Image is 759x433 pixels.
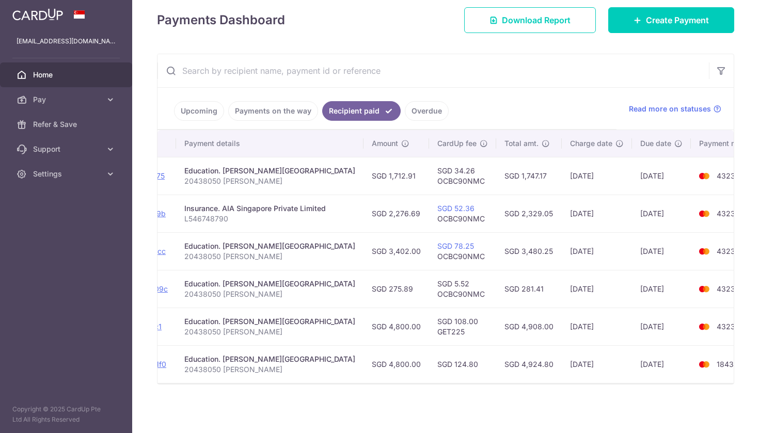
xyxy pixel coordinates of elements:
[496,195,562,232] td: SGD 2,329.05
[17,36,116,46] p: [EMAIL_ADDRESS][DOMAIN_NAME]
[632,308,691,345] td: [DATE]
[363,270,429,308] td: SGD 275.89
[363,345,429,383] td: SGD 4,800.00
[33,70,101,80] span: Home
[429,308,496,345] td: SGD 108.00 GET225
[184,364,355,375] p: 20438050 [PERSON_NAME]
[562,157,632,195] td: [DATE]
[184,289,355,299] p: 20438050 [PERSON_NAME]
[632,195,691,232] td: [DATE]
[562,195,632,232] td: [DATE]
[33,169,101,179] span: Settings
[570,138,612,149] span: Charge date
[504,138,539,149] span: Total amt.
[562,270,632,308] td: [DATE]
[694,283,715,295] img: Bank Card
[184,214,355,224] p: L546748790
[562,345,632,383] td: [DATE]
[632,270,691,308] td: [DATE]
[429,195,496,232] td: OCBC90NMC
[562,308,632,345] td: [DATE]
[322,101,401,121] a: Recipient paid
[632,345,691,383] td: [DATE]
[694,207,715,220] img: Bank Card
[184,316,355,327] div: Education. [PERSON_NAME][GEOGRAPHIC_DATA]
[717,284,735,293] span: 4323
[562,232,632,270] td: [DATE]
[174,101,224,121] a: Upcoming
[363,232,429,270] td: SGD 3,402.00
[33,119,101,130] span: Refer & Save
[502,14,571,26] span: Download Report
[608,7,734,33] a: Create Payment
[184,241,355,251] div: Education. [PERSON_NAME][GEOGRAPHIC_DATA]
[694,358,715,371] img: Bank Card
[33,94,101,105] span: Pay
[176,130,363,157] th: Payment details
[646,14,709,26] span: Create Payment
[184,203,355,214] div: Insurance. AIA Singapore Private Limited
[496,345,562,383] td: SGD 4,924.80
[429,270,496,308] td: SGD 5.52 OCBC90NMC
[437,204,475,213] a: SGD 52.36
[717,171,735,180] span: 4323
[496,157,562,195] td: SGD 1,747.17
[33,144,101,154] span: Support
[437,242,474,250] a: SGD 78.25
[496,308,562,345] td: SGD 4,908.00
[632,157,691,195] td: [DATE]
[717,360,734,368] span: 1843
[629,104,721,114] a: Read more on statuses
[429,345,496,383] td: SGD 124.80
[496,270,562,308] td: SGD 281.41
[717,247,735,255] span: 4323
[629,104,711,114] span: Read more on statuses
[694,245,715,258] img: Bank Card
[717,209,735,218] span: 4323
[228,101,318,121] a: Payments on the way
[372,138,398,149] span: Amount
[157,11,285,29] h4: Payments Dashboard
[429,157,496,195] td: SGD 34.26 OCBC90NMC
[363,195,429,232] td: SGD 2,276.69
[437,138,477,149] span: CardUp fee
[694,170,715,182] img: Bank Card
[363,157,429,195] td: SGD 1,712.91
[12,8,63,21] img: CardUp
[496,232,562,270] td: SGD 3,480.25
[184,166,355,176] div: Education. [PERSON_NAME][GEOGRAPHIC_DATA]
[694,320,715,333] img: Bank Card
[184,354,355,364] div: Education. [PERSON_NAME][GEOGRAPHIC_DATA]
[429,232,496,270] td: OCBC90NMC
[184,251,355,262] p: 20438050 [PERSON_NAME]
[717,322,735,331] span: 4323
[363,308,429,345] td: SGD 4,800.00
[640,138,671,149] span: Due date
[464,7,596,33] a: Download Report
[184,176,355,186] p: 20438050 [PERSON_NAME]
[184,279,355,289] div: Education. [PERSON_NAME][GEOGRAPHIC_DATA]
[632,232,691,270] td: [DATE]
[184,327,355,337] p: 20438050 [PERSON_NAME]
[157,54,709,87] input: Search by recipient name, payment id or reference
[405,101,449,121] a: Overdue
